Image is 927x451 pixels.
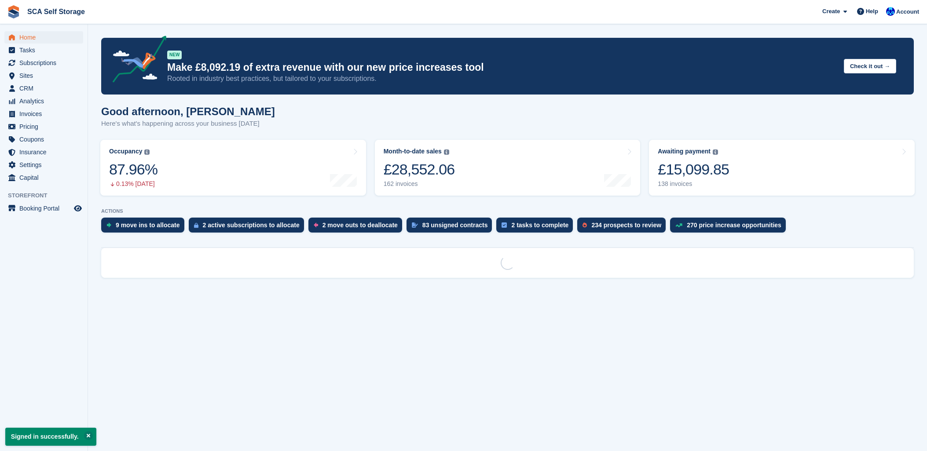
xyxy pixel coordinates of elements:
a: menu [4,133,83,145]
a: SCA Self Storage [24,4,88,19]
a: menu [4,202,83,215]
div: Occupancy [109,148,142,155]
img: move_outs_to_deallocate_icon-f764333ba52eb49d3ac5e1228854f67142a1ed5810a6f6cc68b1a99e826820c5.svg [314,222,318,228]
span: Booking Portal [19,202,72,215]
p: Here's what's happening across your business [DATE] [101,119,275,129]
img: task-75834270c22a3079a89374b754ae025e5fb1db73e45f91037f5363f120a921f8.svg [502,222,507,228]
p: Rooted in industry best practices, but tailored to your subscriptions. [167,74,837,84]
img: price_increase_opportunities-93ffe204e8149a01c8c9dc8f82e8f89637d9d84a8eef4429ea346261dce0b2c0.svg [675,223,682,227]
p: Signed in successfully. [5,428,96,446]
span: Analytics [19,95,72,107]
button: Check it out → [844,59,896,73]
a: menu [4,146,83,158]
img: move_ins_to_allocate_icon-fdf77a2bb77ea45bf5b3d319d69a93e2d87916cf1d5bf7949dd705db3b84f3ca.svg [106,222,111,228]
span: Sites [19,69,72,82]
div: 9 move ins to allocate [116,222,180,229]
div: £15,099.85 [658,160,729,178]
a: 2 move outs to deallocate [308,218,407,237]
p: ACTIONS [101,208,914,214]
a: Occupancy 87.96% 0.13% [DATE] [100,140,366,196]
span: Insurance [19,146,72,158]
a: menu [4,171,83,184]
img: prospect-51fa495bee0391a8d652442698ab0144808aea92771e9ea1ae160a38d050c398.svg [583,222,587,228]
div: 234 prospects to review [591,222,661,229]
img: stora-icon-8386f47178a22dfd0bd8f6a31ec36ba5ce8667c1dd55bd0f319d3a0aa187defe.svg [7,5,20,18]
div: 2 move outs to deallocate [322,222,398,229]
img: active_subscription_to_allocate_icon-d502201f5373d7db506a760aba3b589e785aa758c864c3986d89f69b8ff3... [194,222,198,228]
div: 162 invoices [384,180,455,188]
span: Settings [19,159,72,171]
a: menu [4,120,83,133]
a: menu [4,31,83,44]
img: icon-info-grey-7440780725fd019a000dd9b08b2336e03edf1995a4989e88bcd33f0948082b44.svg [144,149,150,155]
a: Month-to-date sales £28,552.06 162 invoices [375,140,641,196]
a: Awaiting payment £15,099.85 138 invoices [649,140,915,196]
div: 2 tasks to complete [511,222,568,229]
a: menu [4,159,83,171]
a: menu [4,108,83,120]
a: 2 active subscriptions to allocate [189,218,308,237]
a: menu [4,82,83,95]
a: 9 move ins to allocate [101,218,189,237]
span: Coupons [19,133,72,145]
a: 234 prospects to review [577,218,670,237]
span: Pricing [19,120,72,133]
div: £28,552.06 [384,160,455,178]
img: price-adjustments-announcement-icon-8257ccfd72463d97f412b2fc003d46551f7dbcb40ab6d574587a9cd5c0d94... [105,36,167,86]
span: CRM [19,82,72,95]
span: Invoices [19,108,72,120]
span: Storefront [8,191,88,200]
a: 270 price increase opportunities [670,218,790,237]
div: Awaiting payment [658,148,711,155]
a: 2 tasks to complete [496,218,577,237]
span: Account [896,7,919,16]
a: menu [4,44,83,56]
div: 2 active subscriptions to allocate [203,222,300,229]
div: 83 unsigned contracts [422,222,488,229]
span: Subscriptions [19,57,72,69]
span: Home [19,31,72,44]
a: menu [4,69,83,82]
img: contract_signature_icon-13c848040528278c33f63329250d36e43548de30e8caae1d1a13099fd9432cc5.svg [412,222,418,228]
div: NEW [167,51,182,59]
div: 87.96% [109,160,158,178]
a: 83 unsigned contracts [407,218,497,237]
div: 0.13% [DATE] [109,180,158,188]
div: 138 invoices [658,180,729,188]
h1: Good afternoon, [PERSON_NAME] [101,105,275,117]
span: Create [822,7,840,16]
div: 270 price increase opportunities [687,222,781,229]
img: icon-info-grey-7440780725fd019a000dd9b08b2336e03edf1995a4989e88bcd33f0948082b44.svg [713,149,718,155]
p: Make £8,092.19 of extra revenue with our new price increases tool [167,61,837,74]
div: Month-to-date sales [384,148,442,155]
span: Capital [19,171,72,184]
span: Help [866,7,878,16]
a: Preview store [73,203,83,214]
span: Tasks [19,44,72,56]
img: Kelly Neesham [886,7,895,16]
a: menu [4,57,83,69]
img: icon-info-grey-7440780725fd019a000dd9b08b2336e03edf1995a4989e88bcd33f0948082b44.svg [444,149,449,155]
a: menu [4,95,83,107]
